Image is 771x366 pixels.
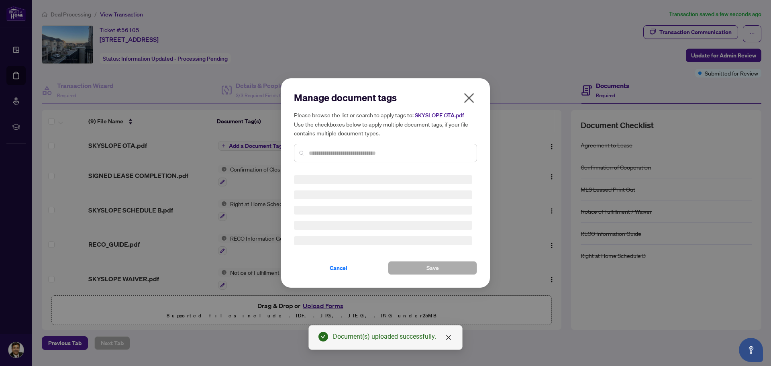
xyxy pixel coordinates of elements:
[318,332,328,341] span: check-circle
[739,338,763,362] button: Open asap
[415,112,464,119] span: SKYSLOPE OTA.pdf
[330,262,347,274] span: Cancel
[294,261,383,275] button: Cancel
[388,261,477,275] button: Save
[333,332,453,341] div: Document(s) uploaded successfully.
[294,110,477,137] h5: Please browse the list or search to apply tags to: Use the checkboxes below to apply multiple doc...
[294,91,477,104] h2: Manage document tags
[463,92,475,104] span: close
[445,334,452,341] span: close
[444,333,453,342] a: Close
